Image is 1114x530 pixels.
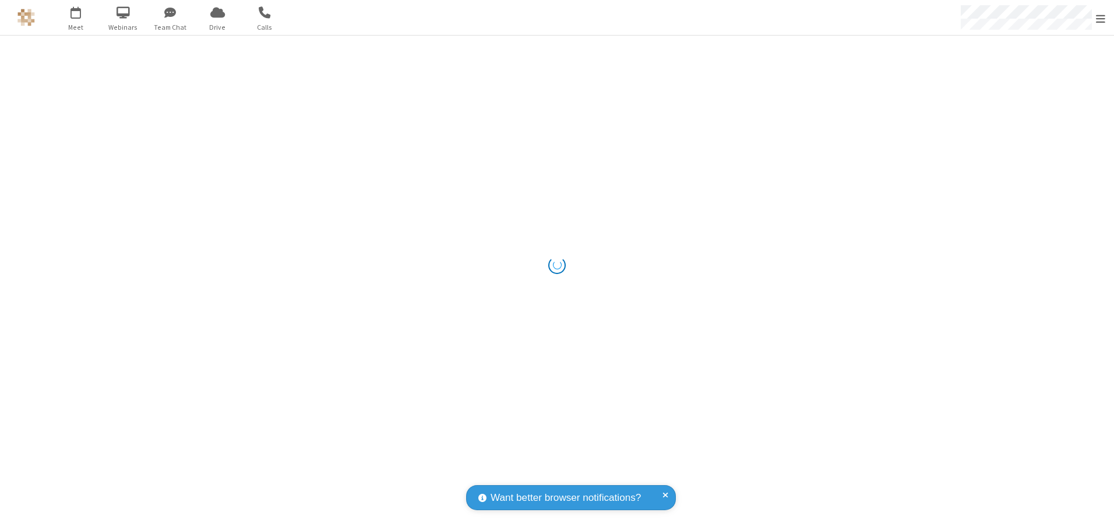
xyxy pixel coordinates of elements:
[149,22,192,33] span: Team Chat
[196,22,239,33] span: Drive
[243,22,287,33] span: Calls
[17,9,35,26] img: QA Selenium DO NOT DELETE OR CHANGE
[491,490,641,506] span: Want better browser notifications?
[54,22,98,33] span: Meet
[101,22,145,33] span: Webinars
